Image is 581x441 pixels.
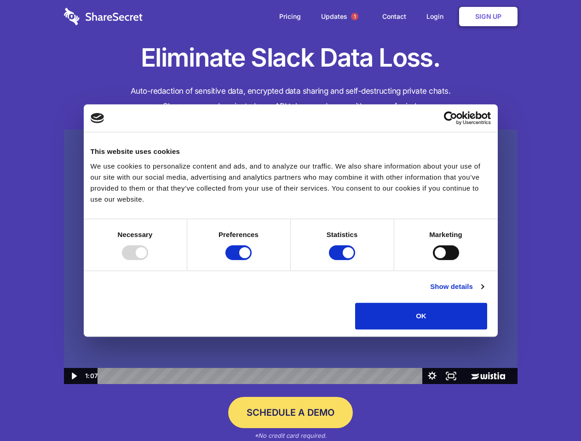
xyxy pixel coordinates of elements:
em: *No credit card required. [254,432,327,439]
div: This website uses cookies [91,146,491,157]
h4: Auto-redaction of sensitive data, encrypted data sharing and self-destructing private chats. Shar... [64,84,518,114]
strong: Marketing [429,231,462,238]
strong: Preferences [219,231,259,238]
a: Usercentrics Cookiebot - opens in a new window [410,111,491,125]
a: Pricing [270,2,310,31]
strong: Statistics [327,231,358,238]
button: OK [355,303,487,329]
img: logo [91,113,104,123]
a: Schedule a Demo [228,397,353,428]
span: 1 [351,13,358,20]
a: Sign Up [459,7,518,26]
a: Contact [373,2,415,31]
strong: Necessary [118,231,153,238]
div: Playbar [105,368,418,384]
img: Sharesecret [64,130,518,384]
div: We use cookies to personalize content and ads, and to analyze our traffic. We also share informat... [91,161,491,205]
button: Play Video [64,368,83,384]
h1: Eliminate Slack Data Loss. [64,41,518,74]
button: Show settings menu [423,368,442,384]
button: Fullscreen [442,368,460,384]
a: Login [417,2,457,31]
a: Wistia Logo -- Learn More [460,368,517,384]
img: logo-wordmark-white-trans-d4663122ce5f474addd5e946df7df03e33cb6a1c49d2221995e7729f52c070b2.svg [64,8,143,25]
a: Show details [430,281,483,292]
